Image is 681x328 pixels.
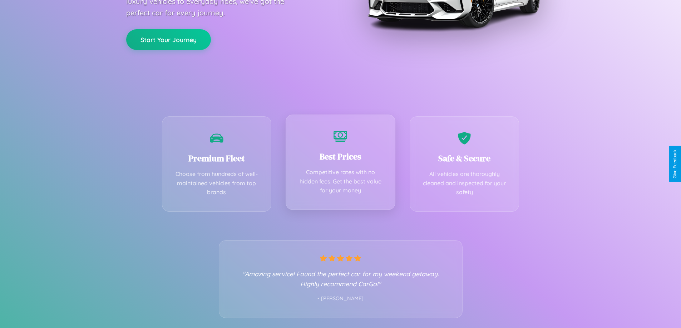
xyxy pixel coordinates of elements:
h3: Best Prices [297,151,384,162]
p: Competitive rates with no hidden fees. Get the best value for your money [297,168,384,195]
p: - [PERSON_NAME] [233,294,448,303]
button: Start Your Journey [126,29,211,50]
p: All vehicles are thoroughly cleaned and inspected for your safety [421,170,508,197]
div: Give Feedback [672,150,677,178]
h3: Safe & Secure [421,152,508,164]
h3: Premium Fleet [173,152,261,164]
p: "Amazing service! Found the perfect car for my weekend getaway. Highly recommend CarGo!" [233,269,448,289]
p: Choose from hundreds of well-maintained vehicles from top brands [173,170,261,197]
